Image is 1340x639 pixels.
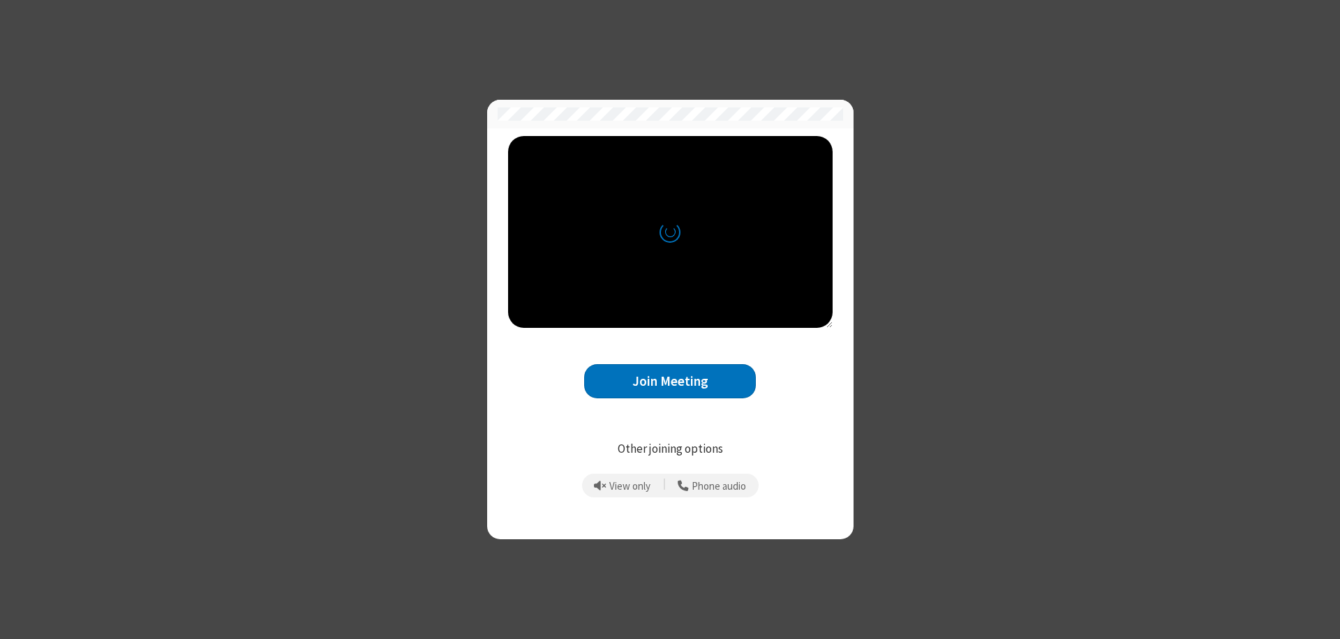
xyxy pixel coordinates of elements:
button: Use your phone for mic and speaker while you view the meeting on this device. [673,474,752,497]
button: Join Meeting [584,364,756,398]
button: Prevent echo when there is already an active mic and speaker in the room. [589,474,656,497]
span: Phone audio [692,481,746,493]
span: View only [609,481,650,493]
span: | [663,476,666,495]
p: Other joining options [508,440,833,458]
